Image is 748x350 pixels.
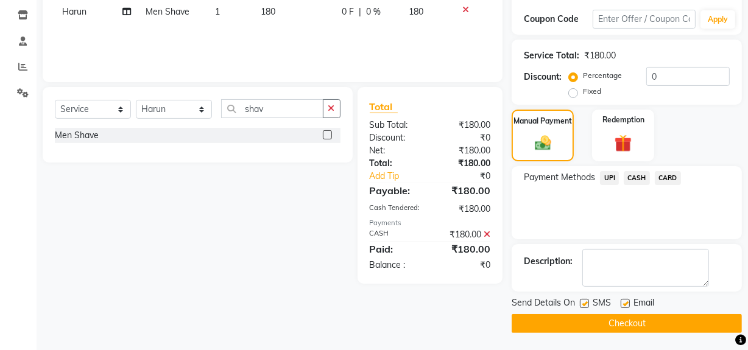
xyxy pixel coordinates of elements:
[55,129,99,142] div: Men Shave
[361,157,430,170] div: Total:
[633,296,654,312] span: Email
[609,133,637,154] img: _gift.svg
[430,144,499,157] div: ₹180.00
[361,170,442,183] a: Add Tip
[215,6,220,17] span: 1
[366,5,381,18] span: 0 %
[442,170,499,183] div: ₹0
[512,314,742,333] button: Checkout
[430,228,499,241] div: ₹180.00
[430,259,499,271] div: ₹0
[530,134,556,153] img: _cash.svg
[62,6,86,17] span: Harun
[430,242,499,256] div: ₹180.00
[361,144,430,157] div: Net:
[583,70,622,81] label: Percentage
[361,131,430,144] div: Discount:
[624,171,650,185] span: CASH
[430,157,499,170] div: ₹180.00
[430,119,499,131] div: ₹180.00
[513,116,572,127] label: Manual Payment
[584,49,616,62] div: ₹180.00
[602,114,644,125] label: Redemption
[524,13,593,26] div: Coupon Code
[361,228,430,241] div: CASH
[361,259,430,271] div: Balance :
[146,6,189,17] span: Men Shave
[361,183,430,198] div: Payable:
[593,296,611,312] span: SMS
[593,10,696,29] input: Enter Offer / Coupon Code
[361,203,430,215] div: Cash Tendered:
[430,131,499,144] div: ₹0
[359,5,361,18] span: |
[524,49,579,62] div: Service Total:
[221,99,323,118] input: Search or Scan
[370,100,398,113] span: Total
[430,183,499,198] div: ₹180.00
[409,6,423,17] span: 180
[600,171,619,185] span: UPI
[655,171,681,185] span: CARD
[261,6,276,17] span: 180
[342,5,354,18] span: 0 F
[512,296,575,312] span: Send Details On
[524,255,573,268] div: Description:
[700,10,735,29] button: Apply
[583,86,601,97] label: Fixed
[361,242,430,256] div: Paid:
[361,119,430,131] div: Sub Total:
[524,71,562,83] div: Discount:
[524,171,595,184] span: Payment Methods
[430,203,499,215] div: ₹180.00
[370,218,491,228] div: Payments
